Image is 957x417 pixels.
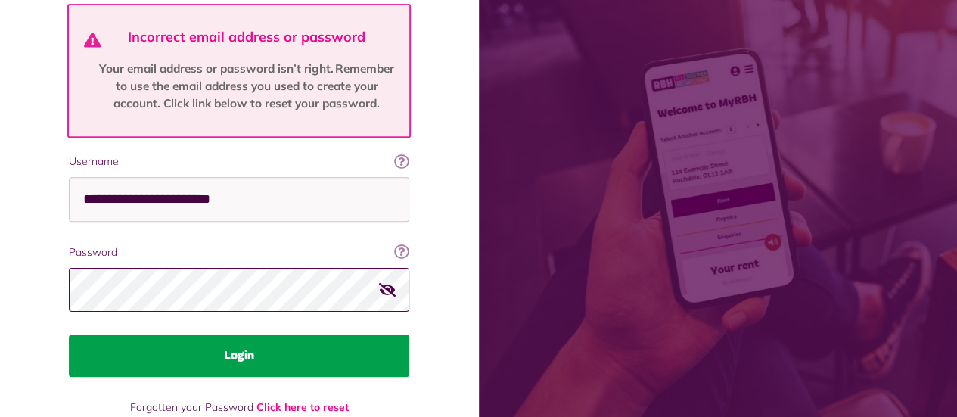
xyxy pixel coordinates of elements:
label: Password [69,244,409,260]
a: Click here to reset [256,400,349,414]
button: Login [69,335,409,377]
label: Username [69,154,409,170]
span: Forgotten your Password [130,400,253,414]
h4: Incorrect email address or password [93,29,401,45]
p: Your email address or password isn’t right. Remember to use the email address you used to create ... [93,61,401,113]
